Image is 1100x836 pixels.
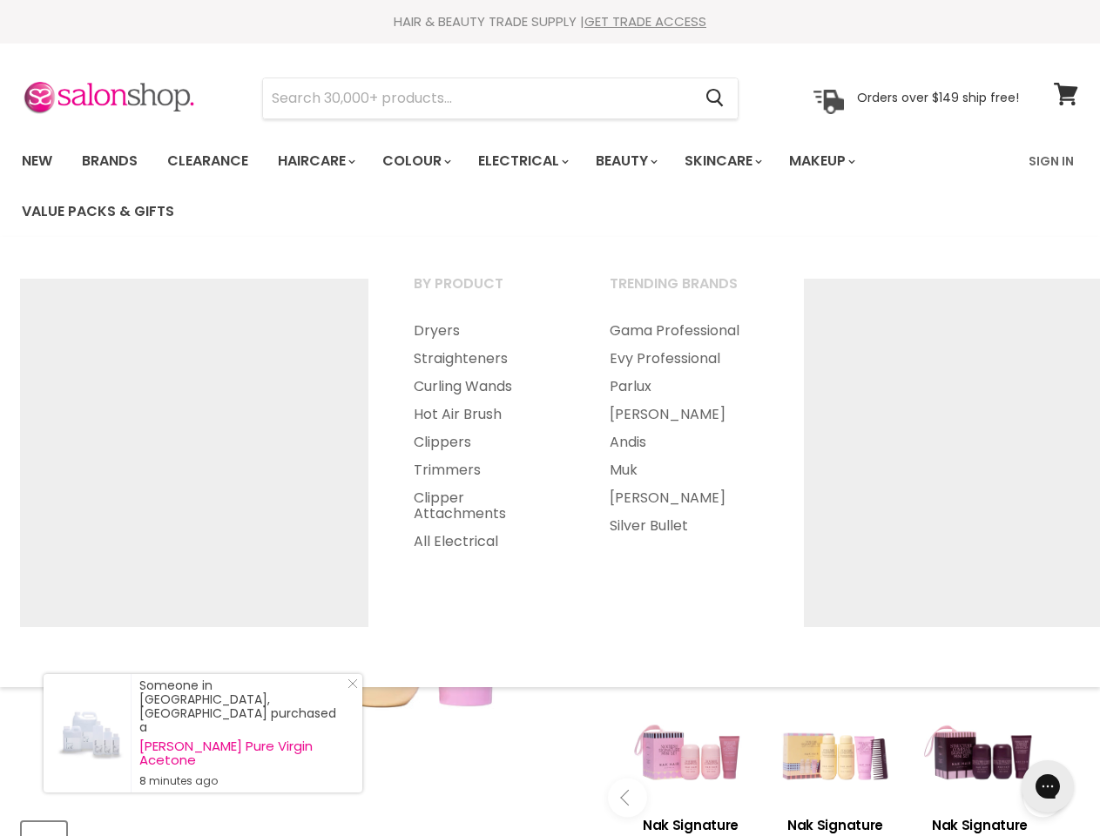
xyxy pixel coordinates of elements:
[265,143,366,179] a: Haircare
[588,401,780,428] a: [PERSON_NAME]
[9,143,65,179] a: New
[857,90,1019,105] p: Orders over $149 ship free!
[9,193,187,230] a: Value Packs & Gifts
[262,78,739,119] form: Product
[588,270,780,313] a: Trending Brands
[392,428,584,456] a: Clippers
[392,373,584,401] a: Curling Wands
[588,456,780,484] a: Muk
[392,528,584,556] a: All Electrical
[392,270,584,313] a: By Product
[392,317,584,556] ul: Main menu
[588,484,780,512] a: [PERSON_NAME]
[588,428,780,456] a: Andis
[1013,754,1083,819] iframe: Gorgias live chat messenger
[588,317,780,540] ul: Main menu
[583,143,668,179] a: Beauty
[588,317,780,345] a: Gama Professional
[392,456,584,484] a: Trimmers
[584,12,706,30] a: GET TRADE ACCESS
[588,345,780,373] a: Evy Professional
[392,401,584,428] a: Hot Air Brush
[588,512,780,540] a: Silver Bullet
[369,143,462,179] a: Colour
[139,739,345,767] a: [PERSON_NAME] Pure Virgin Acetone
[465,143,579,179] a: Electrical
[139,774,345,788] small: 8 minutes ago
[1018,143,1084,179] a: Sign In
[776,143,866,179] a: Makeup
[348,678,358,689] svg: Close Icon
[263,78,692,118] input: Search
[69,143,151,179] a: Brands
[341,678,358,696] a: Close Notification
[154,143,261,179] a: Clearance
[392,484,584,528] a: Clipper Attachments
[44,674,131,792] a: Visit product page
[692,78,738,118] button: Search
[392,345,584,373] a: Straighteners
[671,143,773,179] a: Skincare
[588,373,780,401] a: Parlux
[9,136,1018,237] ul: Main menu
[392,317,584,345] a: Dryers
[139,678,345,788] div: Someone in [GEOGRAPHIC_DATA], [GEOGRAPHIC_DATA] purchased a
